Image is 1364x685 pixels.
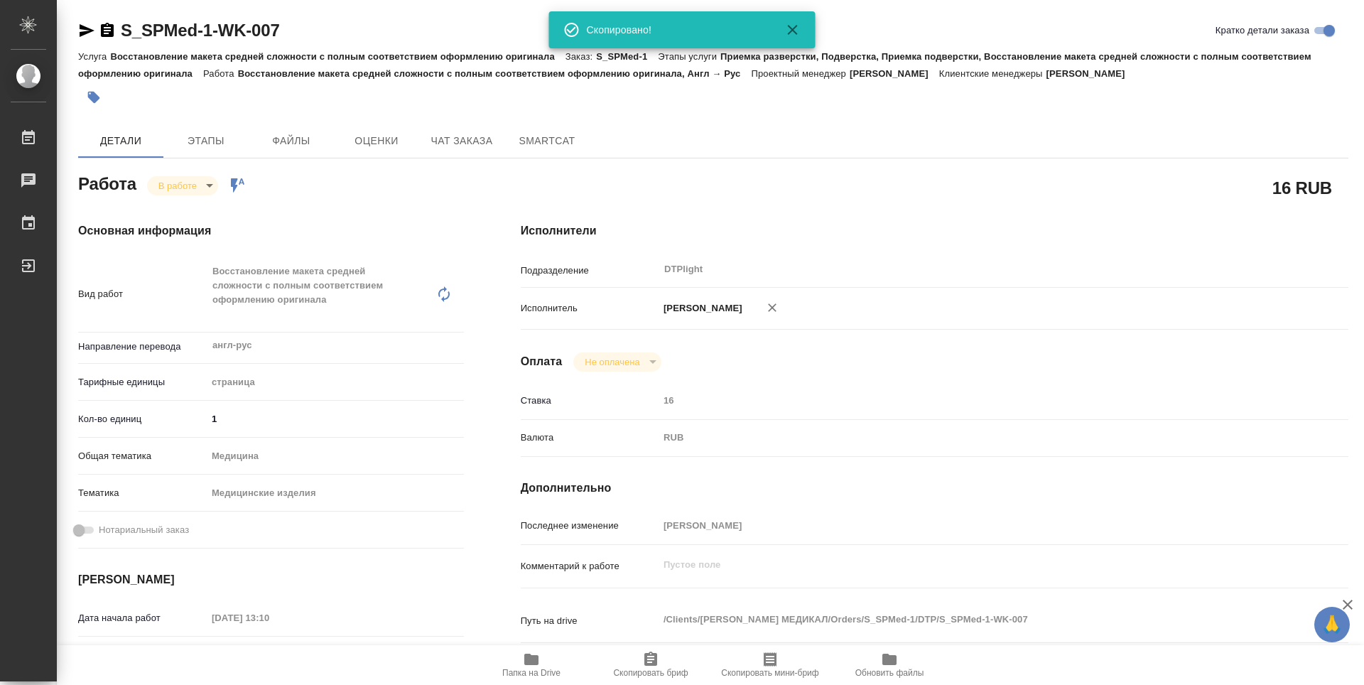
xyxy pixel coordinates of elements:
span: Чат заказа [428,132,496,150]
button: Папка на Drive [472,645,591,685]
div: Скопировано! [587,23,764,37]
p: Этапы услуги [658,51,720,62]
p: Клиентские менеджеры [939,68,1046,79]
button: Обновить файлы [830,645,949,685]
button: 🙏 [1314,607,1350,642]
p: S_SPMed-1 [596,51,658,62]
a: S_SPMed-1-WK-007 [121,21,280,40]
button: Скопировать мини-бриф [710,645,830,685]
span: Нотариальный заказ [99,523,189,537]
span: Папка на Drive [502,668,561,678]
p: [PERSON_NAME] [1046,68,1136,79]
button: Скопировать ссылку для ЯМессенджера [78,22,95,39]
p: Валюта [521,431,659,445]
div: Медицина [207,444,464,468]
input: ✎ Введи что-нибудь [207,409,464,429]
span: Файлы [257,132,325,150]
p: Комментарий к работе [521,559,659,573]
p: [PERSON_NAME] [850,68,939,79]
p: Восстановление макета средней сложности с полным соответствием оформлению оригинала [110,51,565,62]
p: Тематика [78,486,207,500]
div: страница [207,370,464,394]
h4: Основная информация [78,222,464,239]
p: Восстановление макета средней сложности с полным соответствием оформлению оригинала, Англ → Рус [238,68,752,79]
p: Заказ: [565,51,596,62]
div: RUB [659,426,1279,450]
p: [PERSON_NAME] [659,301,742,315]
h4: Исполнители [521,222,1348,239]
h4: Оплата [521,353,563,370]
button: В работе [154,180,201,192]
span: SmartCat [513,132,581,150]
button: Закрыть [776,21,810,38]
button: Добавить тэг [78,82,109,113]
button: Не оплачена [580,356,644,368]
h4: Дополнительно [521,480,1348,497]
p: Кол-во единиц [78,412,207,426]
input: Пустое поле [207,608,331,628]
p: Направление перевода [78,340,207,354]
button: Скопировать бриф [591,645,710,685]
p: Проектный менеджер [751,68,849,79]
p: Последнее изменение [521,519,659,533]
span: Скопировать бриф [613,668,688,678]
div: В работе [147,176,218,195]
span: Обновить файлы [855,668,924,678]
h2: 16 RUB [1272,176,1332,200]
p: Ставка [521,394,659,408]
span: Кратко детали заказа [1216,23,1309,38]
textarea: /Clients/[PERSON_NAME] МЕДИКАЛ/Orders/S_SPMed-1/DTP/S_SPMed-1-WK-007 [659,608,1279,632]
p: Путь на drive [521,614,659,628]
span: Скопировать мини-бриф [721,668,818,678]
p: Вид работ [78,287,207,301]
div: В работе [573,352,661,372]
span: Детали [87,132,155,150]
span: 🙏 [1320,610,1344,640]
span: Оценки [342,132,411,150]
h2: Работа [78,170,136,195]
h4: [PERSON_NAME] [78,571,464,588]
p: Общая тематика [78,449,207,463]
p: Дата начала работ [78,611,207,625]
p: Подразделение [521,264,659,278]
button: Удалить исполнителя [757,292,788,323]
div: Медицинские изделия [207,481,464,505]
button: Скопировать ссылку [99,22,116,39]
p: Работа [203,68,238,79]
input: Пустое поле [659,390,1279,411]
p: Исполнитель [521,301,659,315]
p: Тарифные единицы [78,375,207,389]
input: Пустое поле [659,515,1279,536]
p: Услуга [78,51,110,62]
span: Этапы [172,132,240,150]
